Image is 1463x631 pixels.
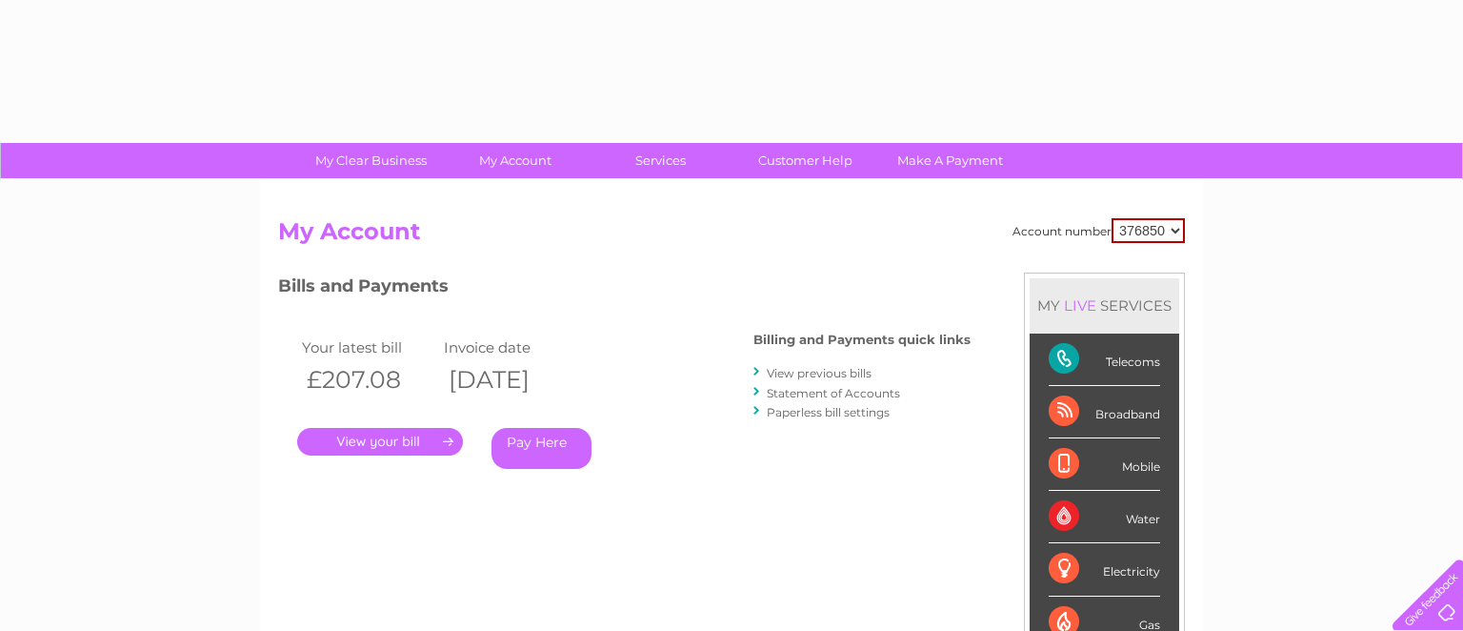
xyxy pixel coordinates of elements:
[292,143,450,178] a: My Clear Business
[278,273,971,306] h3: Bills and Payments
[297,428,463,456] a: .
[1049,491,1160,543] div: Water
[727,143,884,178] a: Customer Help
[437,143,594,178] a: My Account
[491,428,591,469] a: Pay Here
[278,218,1185,254] h2: My Account
[1049,334,1160,386] div: Telecoms
[1012,218,1185,243] div: Account number
[767,386,900,400] a: Statement of Accounts
[439,335,581,360] td: Invoice date
[1049,438,1160,491] div: Mobile
[297,335,439,360] td: Your latest bill
[439,360,581,399] th: [DATE]
[872,143,1029,178] a: Make A Payment
[297,360,439,399] th: £207.08
[582,143,739,178] a: Services
[1030,278,1179,333] div: MY SERVICES
[1049,386,1160,438] div: Broadband
[753,333,971,347] h4: Billing and Payments quick links
[767,405,890,419] a: Paperless bill settings
[767,366,872,380] a: View previous bills
[1049,543,1160,596] div: Electricity
[1060,296,1100,315] div: LIVE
